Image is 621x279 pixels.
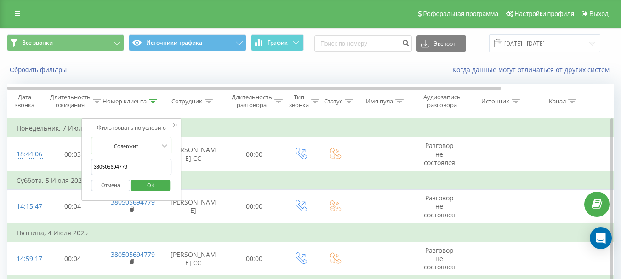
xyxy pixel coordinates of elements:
[17,250,35,268] div: 14:59:17
[424,141,455,166] span: Разговор не состоялся
[171,97,202,105] div: Сотрудник
[366,97,393,105] div: Имя пула
[423,10,498,17] span: Реферальная программа
[514,10,574,17] span: Настройки профиля
[7,93,41,109] div: Дата звонка
[50,93,91,109] div: Длительность ожидания
[161,242,226,276] td: [PERSON_NAME] CC
[481,97,509,105] div: Источник
[314,35,412,52] input: Поиск по номеру
[161,137,226,171] td: [PERSON_NAME] CC
[91,159,172,175] input: Введите значение
[22,39,53,46] span: Все звонки
[161,190,226,224] td: [PERSON_NAME]
[226,242,283,276] td: 00:00
[44,242,102,276] td: 00:04
[226,190,283,224] td: 00:00
[138,178,164,192] span: OK
[103,97,147,105] div: Номер клиента
[589,10,609,17] span: Выход
[129,34,246,51] button: Источники трафика
[44,190,102,224] td: 00:04
[7,66,71,74] button: Сбросить фильтры
[268,40,288,46] span: График
[590,227,612,249] div: Open Intercom Messenger
[324,97,342,105] div: Статус
[17,145,35,163] div: 18:44:06
[251,34,304,51] button: График
[111,250,155,259] a: 380505694779
[131,180,171,191] button: OK
[91,180,130,191] button: Отмена
[452,65,614,74] a: Когда данные могут отличаться от других систем
[232,93,272,109] div: Длительность разговора
[416,35,466,52] button: Экспорт
[226,137,283,171] td: 00:00
[549,97,566,105] div: Канал
[91,123,172,132] div: Фильтровать по условию
[17,198,35,216] div: 14:15:47
[420,93,464,109] div: Аудиозапись разговора
[44,137,102,171] td: 00:03
[289,93,309,109] div: Тип звонка
[424,194,455,219] span: Разговор не состоялся
[111,198,155,206] a: 380505694779
[7,34,124,51] button: Все звонки
[424,246,455,271] span: Разговор не состоялся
